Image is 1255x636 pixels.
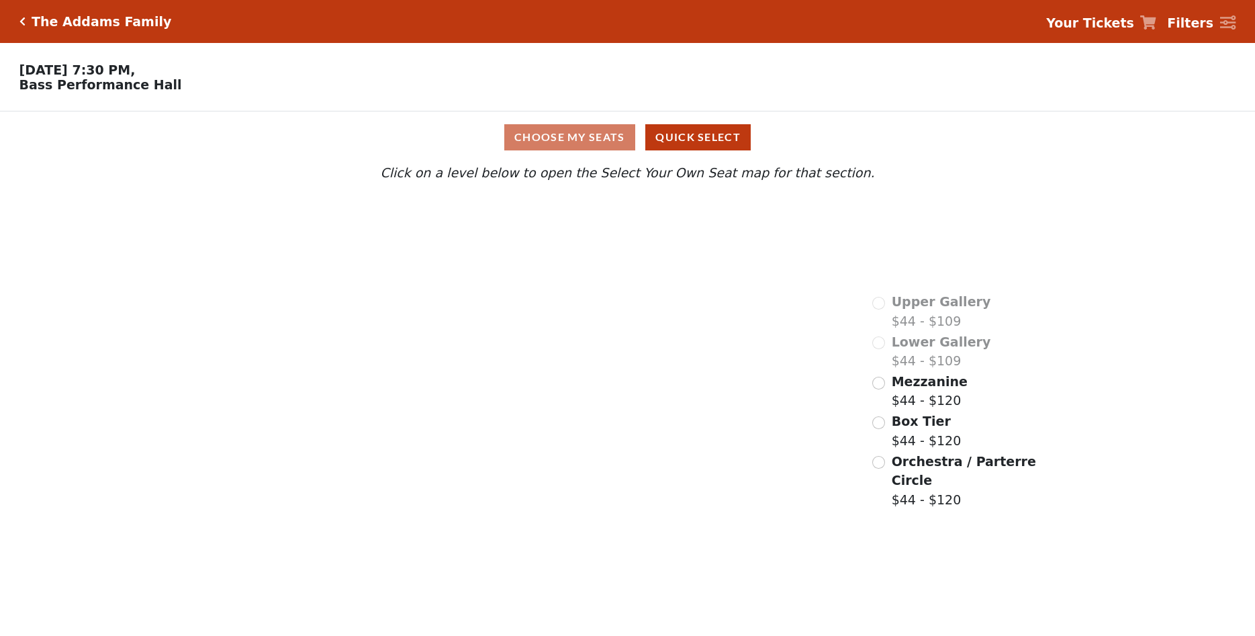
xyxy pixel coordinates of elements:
[892,334,991,349] span: Lower Gallery
[892,294,991,309] span: Upper Gallery
[32,14,171,30] h5: The Addams Family
[892,452,1038,510] label: $44 - $120
[1046,13,1156,33] a: Your Tickets
[892,414,951,428] span: Box Tier
[19,17,26,26] a: Click here to go back to filters
[1167,13,1236,33] a: Filters
[299,207,569,271] path: Upper Gallery - Seats Available: 0
[892,372,968,410] label: $44 - $120
[892,454,1036,488] span: Orchestra / Parterre Circle
[892,374,968,389] span: Mezzanine
[448,431,721,596] path: Orchestra / Parterre Circle - Seats Available: 228
[892,332,991,371] label: $44 - $109
[167,163,1088,183] p: Click on a level below to open the Select Your Own Seat map for that section.
[892,292,991,330] label: $44 - $109
[892,412,962,450] label: $44 - $120
[1167,15,1213,30] strong: Filters
[645,124,751,150] button: Quick Select
[1046,15,1134,30] strong: Your Tickets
